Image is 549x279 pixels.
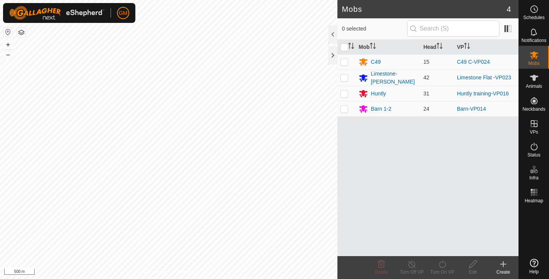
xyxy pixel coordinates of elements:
[454,40,518,55] th: VP
[3,50,13,59] button: –
[437,44,443,50] p-sorticon: Activate to sort
[464,44,470,50] p-sorticon: Activate to sort
[423,74,429,81] span: 42
[522,107,545,111] span: Neckbands
[526,84,542,89] span: Animals
[138,269,167,276] a: Privacy Policy
[423,59,429,65] span: 15
[457,90,509,97] a: Huntly training-VP016
[370,44,376,50] p-sorticon: Activate to sort
[356,40,421,55] th: Mob
[457,74,511,81] a: Limestone Flat -VP023
[371,70,417,86] div: Limestone-[PERSON_NAME]
[3,27,13,37] button: Reset Map
[525,198,543,203] span: Heatmap
[3,40,13,49] button: +
[176,269,199,276] a: Contact Us
[407,21,499,37] input: Search (S)
[371,58,381,66] div: C49
[457,106,486,112] a: Barn-VP014
[427,269,457,276] div: Turn On VP
[457,59,490,65] a: C49 C-VP024
[371,90,386,98] div: Huntly
[530,130,538,134] span: VPs
[371,105,392,113] div: Barn 1-2
[457,269,488,276] div: Edit
[527,153,540,157] span: Status
[342,5,507,14] h2: Mobs
[528,61,539,66] span: Mobs
[342,25,407,33] span: 0 selected
[17,28,26,37] button: Map Layers
[375,269,388,275] span: Delete
[488,269,518,276] div: Create
[423,90,429,97] span: 31
[519,256,549,277] a: Help
[420,40,454,55] th: Head
[523,15,544,20] span: Schedules
[423,106,429,112] span: 24
[507,3,511,15] span: 4
[529,269,539,274] span: Help
[529,176,538,180] span: Infra
[119,9,128,17] span: GM
[9,6,104,20] img: Gallagher Logo
[522,38,546,43] span: Notifications
[348,44,354,50] p-sorticon: Activate to sort
[396,269,427,276] div: Turn Off VP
